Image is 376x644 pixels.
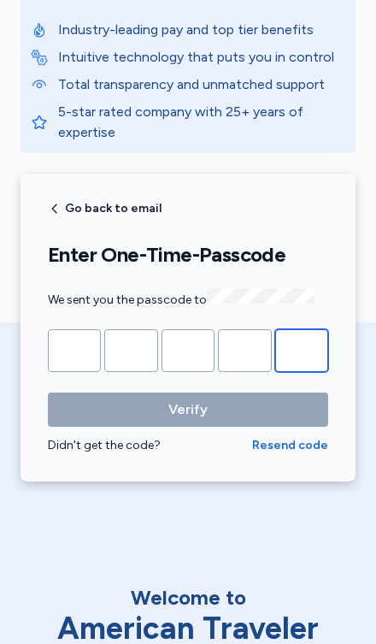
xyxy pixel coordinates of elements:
span: Verify [168,399,208,420]
input: Please enter OTP character 4 [218,329,271,372]
button: Go back to email [48,202,162,216]
button: Resend code [252,437,328,454]
span: Go back to email [65,203,162,215]
p: 5-star rated company with 25+ years of expertise [58,102,345,143]
h1: Enter One-Time-Passcode [48,242,328,268]
button: Verify [48,393,328,427]
p: Intuitive technology that puts you in control [58,47,345,68]
div: Welcome to [9,584,367,612]
span: We sent you the passcode to [48,292,314,307]
div: Didn't get the code? [48,437,252,454]
input: Please enter OTP character 3 [162,329,214,372]
input: Please enter OTP character 2 [104,329,157,372]
p: Total transparency and unmatched support [58,74,345,95]
input: Please enter OTP character 1 [48,329,101,372]
p: Industry-leading pay and top tier benefits [58,20,345,40]
input: Please enter OTP character 5 [275,329,328,372]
